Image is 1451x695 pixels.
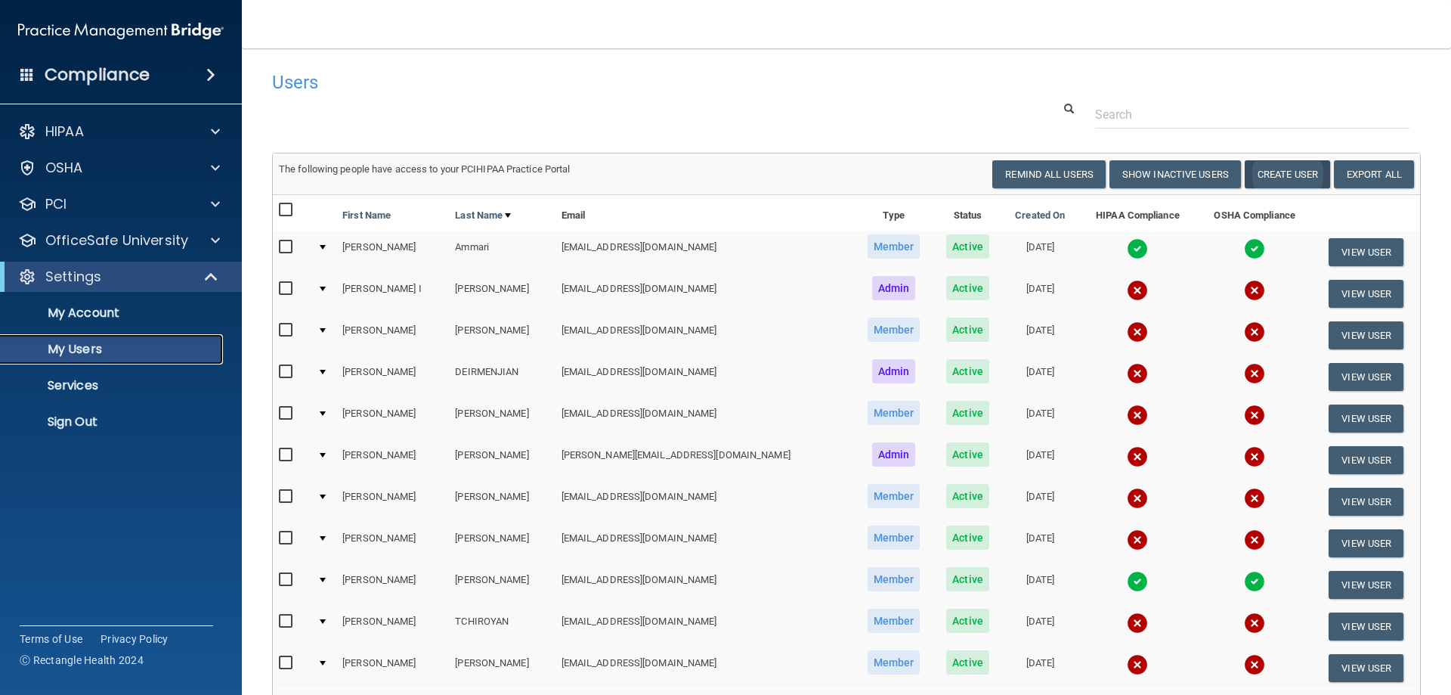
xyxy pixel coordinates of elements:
td: [DATE] [1002,398,1079,439]
img: cross.ca9f0e7f.svg [1127,529,1148,551]
td: [EMAIL_ADDRESS][DOMAIN_NAME] [555,523,854,564]
button: View User [1329,446,1403,474]
img: cross.ca9f0e7f.svg [1244,446,1265,467]
span: Member [868,609,920,633]
h4: Compliance [45,64,150,85]
a: OSHA [18,159,220,177]
img: cross.ca9f0e7f.svg [1127,280,1148,301]
img: tick.e7d51cea.svg [1127,238,1148,259]
button: View User [1329,280,1403,308]
span: Active [946,526,989,550]
input: Search [1095,101,1409,129]
img: cross.ca9f0e7f.svg [1244,280,1265,301]
td: [PERSON_NAME] [449,398,555,439]
span: Admin [872,359,916,383]
span: Ⓒ Rectangle Health 2024 [20,653,144,668]
td: [DATE] [1002,647,1079,688]
img: cross.ca9f0e7f.svg [1244,321,1265,343]
span: Active [946,567,989,591]
td: [EMAIL_ADDRESS][DOMAIN_NAME] [555,481,854,523]
img: cross.ca9f0e7f.svg [1127,613,1148,634]
td: [EMAIL_ADDRESS][DOMAIN_NAME] [555,398,854,439]
button: View User [1329,654,1403,682]
td: [PERSON_NAME] [336,481,449,523]
a: Last Name [455,206,511,225]
p: PCI [45,195,67,213]
button: Remind All Users [992,160,1106,188]
img: tick.e7d51cea.svg [1127,571,1148,592]
p: Settings [45,268,101,286]
img: cross.ca9f0e7f.svg [1244,613,1265,634]
td: [DATE] [1002,606,1079,647]
p: OSHA [45,159,83,177]
p: My Users [10,342,216,357]
img: cross.ca9f0e7f.svg [1244,529,1265,551]
img: cross.ca9f0e7f.svg [1127,654,1148,675]
th: OSHA Compliance [1197,195,1313,231]
td: [EMAIL_ADDRESS][DOMAIN_NAME] [555,273,854,315]
img: cross.ca9f0e7f.svg [1127,321,1148,343]
button: View User [1329,321,1403,349]
img: tick.e7d51cea.svg [1244,238,1265,259]
a: Created On [1015,206,1065,225]
p: HIPAA [45,123,84,141]
p: Services [10,378,216,393]
span: Active [946,401,989,425]
td: [PERSON_NAME] [449,315,555,356]
td: [PERSON_NAME] [336,564,449,606]
td: [PERSON_NAME] [336,606,449,647]
span: Active [946,234,989,259]
button: View User [1329,238,1403,266]
a: Settings [18,268,219,286]
td: [DATE] [1002,481,1079,523]
img: cross.ca9f0e7f.svg [1127,363,1148,384]
td: [EMAIL_ADDRESS][DOMAIN_NAME] [555,231,854,273]
a: HIPAA [18,123,220,141]
span: Member [868,650,920,675]
img: cross.ca9f0e7f.svg [1127,446,1148,467]
span: Admin [872,276,916,300]
p: My Account [10,306,216,321]
th: Type [854,195,934,231]
td: [PERSON_NAME] [449,564,555,606]
td: [EMAIL_ADDRESS][DOMAIN_NAME] [555,606,854,647]
a: Terms of Use [20,631,82,647]
td: [PERSON_NAME] [449,273,555,315]
td: [PERSON_NAME] [336,439,449,481]
button: View User [1329,488,1403,516]
span: Member [868,234,920,259]
td: [DATE] [1002,564,1079,606]
button: View User [1329,613,1403,641]
a: Export All [1334,160,1414,188]
th: HIPAA Compliance [1078,195,1197,231]
td: [PERSON_NAME] [449,439,555,481]
button: View User [1329,363,1403,391]
img: tick.e7d51cea.svg [1244,571,1265,592]
span: Active [946,650,989,675]
td: [PERSON_NAME] [449,481,555,523]
td: [PERSON_NAME] [336,356,449,398]
span: Member [868,401,920,425]
td: [DATE] [1002,356,1079,398]
img: cross.ca9f0e7f.svg [1244,488,1265,509]
td: [PERSON_NAME] [336,315,449,356]
span: Member [868,567,920,591]
td: [DATE] [1002,439,1079,481]
img: cross.ca9f0e7f.svg [1244,363,1265,384]
button: View User [1329,571,1403,599]
td: [PERSON_NAME] [336,231,449,273]
a: PCI [18,195,220,213]
span: Active [946,276,989,300]
span: Active [946,359,989,383]
td: Ammari [449,231,555,273]
td: TCHIROYAN [449,606,555,647]
a: First Name [342,206,391,225]
button: View User [1329,405,1403,433]
img: cross.ca9f0e7f.svg [1244,405,1265,426]
td: [DATE] [1002,273,1079,315]
td: [DATE] [1002,523,1079,564]
span: Admin [872,442,916,467]
td: [EMAIL_ADDRESS][DOMAIN_NAME] [555,564,854,606]
p: OfficeSafe University [45,231,188,250]
td: [EMAIL_ADDRESS][DOMAIN_NAME] [555,356,854,398]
